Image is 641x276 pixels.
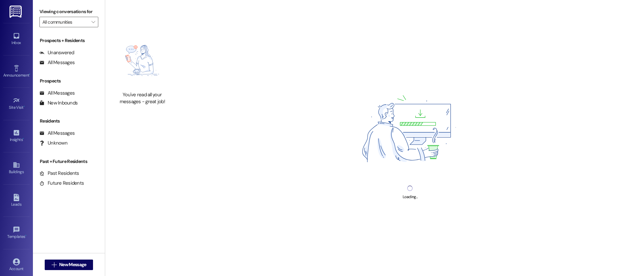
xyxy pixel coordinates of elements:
[39,180,84,187] div: Future Residents
[3,256,30,274] a: Account
[39,49,74,56] div: Unanswered
[113,33,172,88] img: empty-state
[23,136,24,141] span: •
[42,17,88,27] input: All communities
[3,192,30,210] a: Leads
[113,91,172,105] div: You've read all your messages - great job!
[91,19,95,25] i: 
[39,170,79,177] div: Past Residents
[3,224,30,242] a: Templates •
[403,194,417,200] div: Loading...
[39,90,75,97] div: All Messages
[45,260,93,270] button: New Message
[33,118,105,125] div: Residents
[3,127,30,145] a: Insights •
[24,104,25,109] span: •
[10,6,23,18] img: ResiDesk Logo
[33,158,105,165] div: Past + Future Residents
[39,140,67,147] div: Unknown
[33,78,105,84] div: Prospects
[39,100,78,106] div: New Inbounds
[3,159,30,177] a: Buildings
[39,130,75,137] div: All Messages
[3,95,30,113] a: Site Visit •
[33,37,105,44] div: Prospects + Residents
[52,262,57,267] i: 
[39,59,75,66] div: All Messages
[25,233,26,238] span: •
[3,30,30,48] a: Inbox
[59,261,86,268] span: New Message
[29,72,30,77] span: •
[39,7,98,17] label: Viewing conversations for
